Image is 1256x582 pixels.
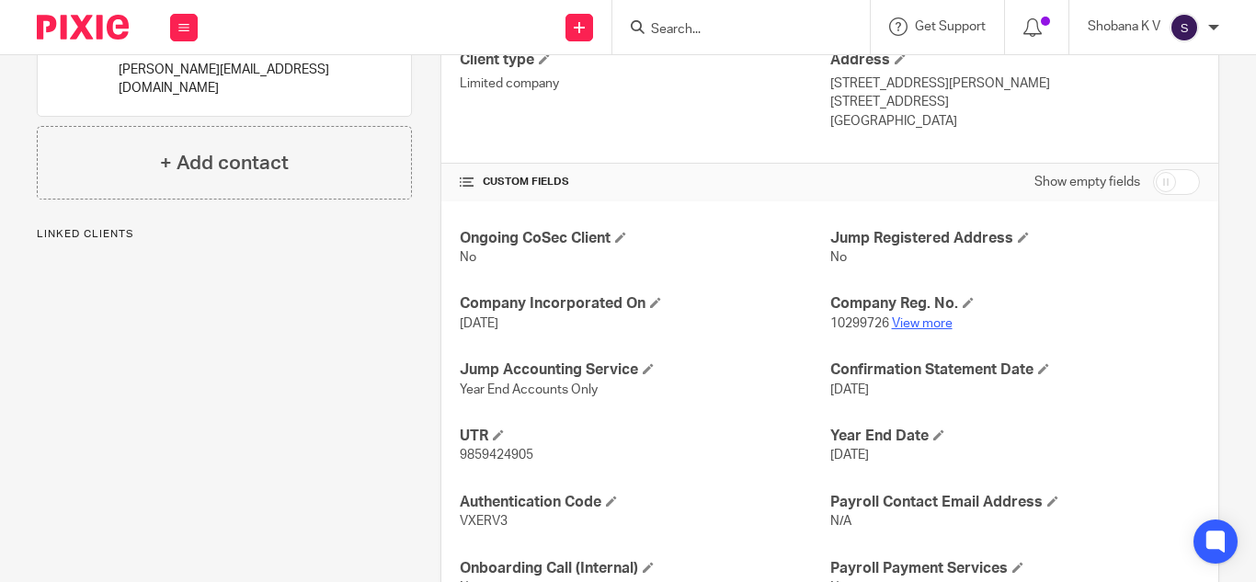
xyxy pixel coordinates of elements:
h4: Payroll Contact Email Address [830,493,1200,512]
h4: Year End Date [830,427,1200,446]
h4: Jump Registered Address [830,229,1200,248]
img: Pixie [37,15,129,40]
p: [STREET_ADDRESS] [830,93,1200,111]
p: Limited company [460,74,829,93]
label: Show empty fields [1034,173,1140,191]
p: [GEOGRAPHIC_DATA] [830,112,1200,131]
h4: CUSTOM FIELDS [460,175,829,189]
span: No [830,251,847,264]
span: Get Support [915,20,986,33]
h4: + Add contact [160,149,289,177]
h4: Jump Accounting Service [460,360,829,380]
span: [DATE] [830,383,869,396]
h4: Confirmation Statement Date [830,360,1200,380]
h4: Company Reg. No. [830,294,1200,314]
p: Shobana K V [1088,17,1160,36]
span: [DATE] [830,449,869,462]
p: [PERSON_NAME][EMAIL_ADDRESS][DOMAIN_NAME] [119,61,349,98]
span: No [460,251,476,264]
span: [DATE] [460,317,498,330]
h4: Company Incorporated On [460,294,829,314]
p: Linked clients [37,227,412,242]
span: Year End Accounts Only [460,383,598,396]
span: VXERV3 [460,515,508,528]
img: svg%3E [1170,13,1199,42]
h4: Authentication Code [460,493,829,512]
a: View more [892,317,953,330]
h4: Address [830,51,1200,70]
input: Search [649,22,815,39]
span: 10299726 [830,317,889,330]
h4: UTR [460,427,829,446]
span: 9859424905 [460,449,533,462]
h4: Ongoing CoSec Client [460,229,829,248]
span: N/A [830,515,851,528]
p: [STREET_ADDRESS][PERSON_NAME] [830,74,1200,93]
h4: Client type [460,51,829,70]
h4: Onboarding Call (Internal) [460,559,829,578]
h4: Payroll Payment Services [830,559,1200,578]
